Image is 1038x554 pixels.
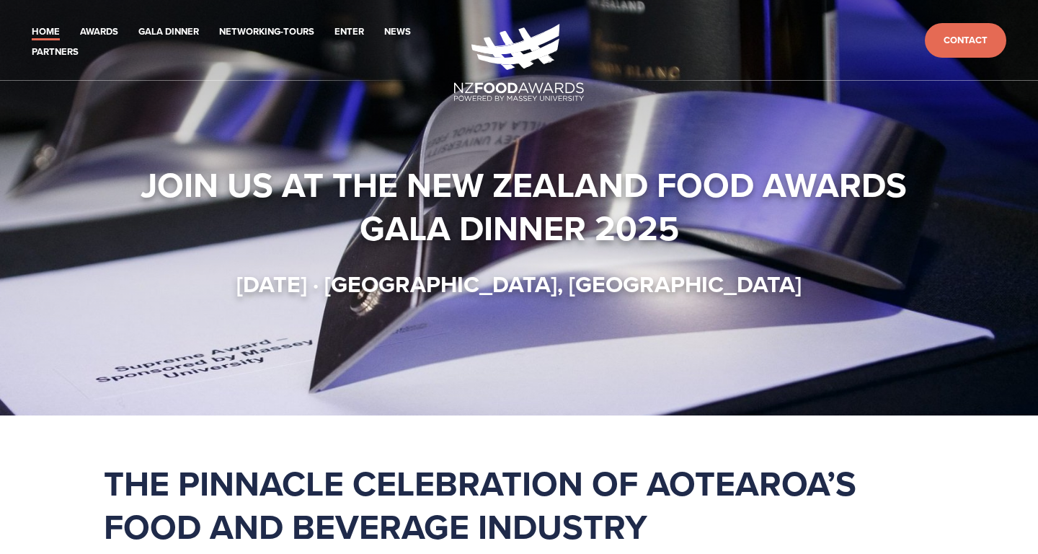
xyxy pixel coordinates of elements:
a: Partners [32,44,79,61]
a: News [384,24,411,40]
a: Gala Dinner [138,24,199,40]
strong: [DATE] · [GEOGRAPHIC_DATA], [GEOGRAPHIC_DATA] [236,267,802,301]
h1: The pinnacle celebration of Aotearoa’s food and beverage industry [104,462,934,548]
a: Contact [925,23,1006,58]
a: Awards [80,24,118,40]
a: Networking-Tours [219,24,314,40]
a: Enter [334,24,364,40]
strong: Join us at the New Zealand Food Awards Gala Dinner 2025 [141,159,915,253]
a: Home [32,24,60,40]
